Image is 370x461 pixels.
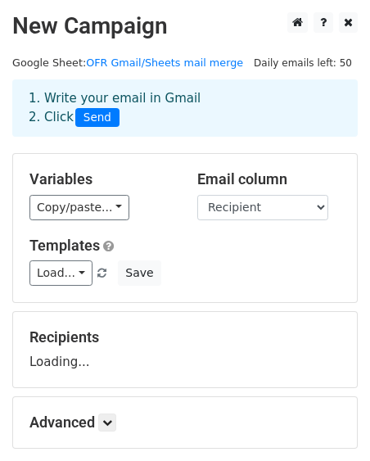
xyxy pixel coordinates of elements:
[29,328,341,371] div: Loading...
[75,108,120,128] span: Send
[29,260,92,286] a: Load...
[248,54,358,72] span: Daily emails left: 50
[29,170,173,188] h5: Variables
[197,170,341,188] h5: Email column
[29,237,100,254] a: Templates
[16,89,354,127] div: 1. Write your email in Gmail 2. Click
[12,12,358,40] h2: New Campaign
[118,260,160,286] button: Save
[29,195,129,220] a: Copy/paste...
[86,56,243,69] a: OFR Gmail/Sheets mail merge
[29,414,341,432] h5: Advanced
[12,56,243,69] small: Google Sheet:
[29,328,341,346] h5: Recipients
[248,56,358,69] a: Daily emails left: 50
